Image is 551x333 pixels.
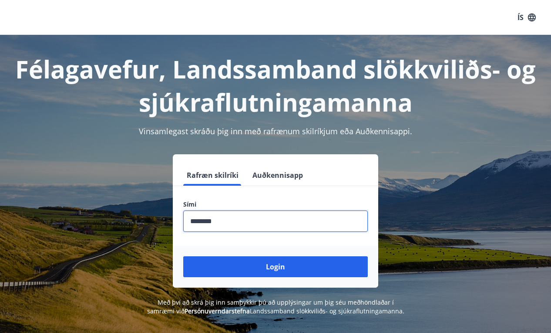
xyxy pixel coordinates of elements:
[139,126,412,136] span: Vinsamlegast skráðu þig inn með rafrænum skilríkjum eða Auðkennisappi.
[249,165,306,186] button: Auðkennisapp
[185,307,250,315] a: Persónuverndarstefna
[513,10,541,25] button: ÍS
[147,298,404,315] span: Með því að skrá þig inn samþykkir þú að upplýsingar um þig séu meðhöndlaðar í samræmi við Landssa...
[10,52,541,119] h1: Félagavefur, Landssamband slökkviliðs- og sjúkraflutningamanna
[183,256,368,277] button: Login
[183,165,242,186] button: Rafræn skilríki
[183,200,368,209] label: Sími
